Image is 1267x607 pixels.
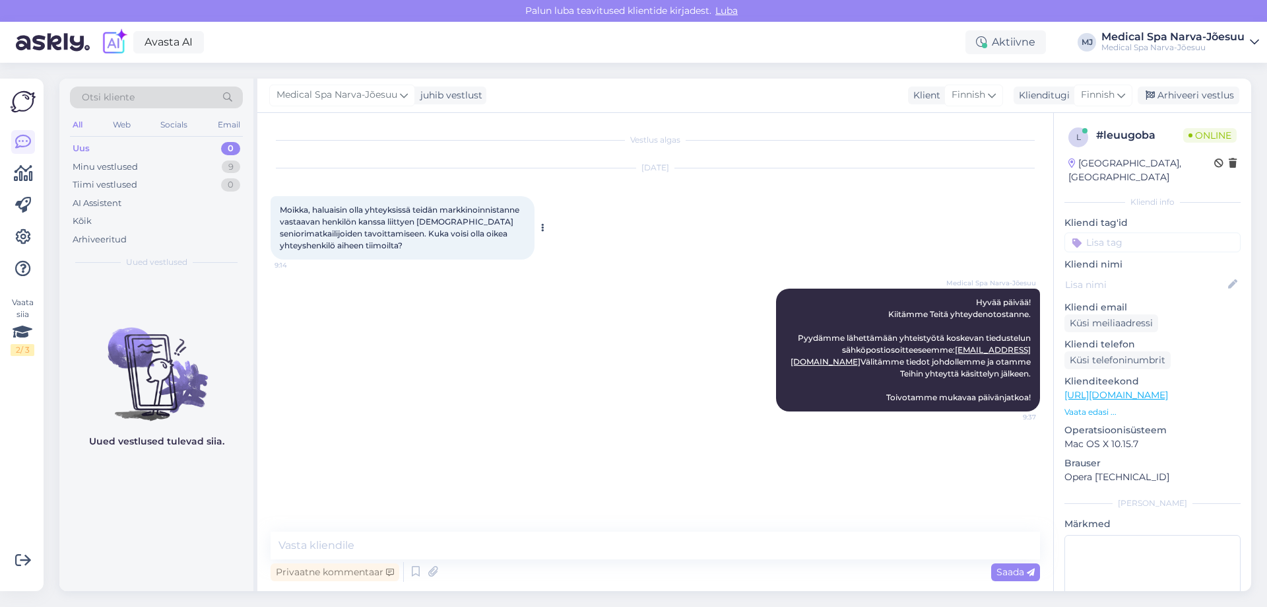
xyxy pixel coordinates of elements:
div: 9 [222,161,240,174]
p: Brauser [1064,456,1241,470]
div: 2 / 3 [11,344,34,356]
span: Otsi kliente [82,90,135,104]
span: Uued vestlused [126,256,187,268]
div: Küsi meiliaadressi [1064,314,1158,332]
div: 0 [221,178,240,192]
span: Medical Spa Narva-Jõesuu [276,88,397,102]
span: l [1076,132,1081,142]
div: Medical Spa Narva-Jõesuu [1101,42,1245,53]
div: Aktiivne [965,30,1046,54]
img: explore-ai [100,28,128,56]
div: Email [215,116,243,133]
div: All [70,116,85,133]
a: Medical Spa Narva-JõesuuMedical Spa Narva-Jõesuu [1101,32,1259,53]
p: Kliendi email [1064,301,1241,314]
p: Operatsioonisüsteem [1064,423,1241,437]
div: MJ [1078,33,1096,52]
div: Web [110,116,133,133]
div: Klienditugi [1014,89,1070,102]
p: Kliendi telefon [1064,338,1241,351]
span: Finnish [952,88,985,102]
div: Vaata siia [11,297,34,356]
p: Opera [TECHNICAL_ID] [1064,470,1241,484]
p: Kliendi nimi [1064,258,1241,271]
div: Socials [158,116,190,133]
div: AI Assistent [73,197,121,210]
span: Medical Spa Narva-Jõesuu [946,278,1036,288]
div: Minu vestlused [73,161,138,174]
div: Arhiveeritud [73,233,127,246]
p: Mac OS X 10.15.7 [1064,437,1241,451]
p: Klienditeekond [1064,375,1241,388]
p: Vaata edasi ... [1064,406,1241,418]
span: 9:37 [987,412,1036,422]
span: Saada [996,566,1035,578]
p: Märkmed [1064,517,1241,531]
a: Avasta AI [133,31,204,54]
div: [GEOGRAPHIC_DATA], [GEOGRAPHIC_DATA] [1068,157,1214,184]
div: Privaatne kommentaar [271,563,399,581]
span: Finnish [1081,88,1115,102]
div: Kliendi info [1064,196,1241,208]
div: Kõik [73,215,92,228]
a: [URL][DOMAIN_NAME] [1064,389,1168,401]
input: Lisa nimi [1065,277,1225,292]
img: Askly Logo [11,89,36,114]
input: Lisa tag [1064,232,1241,252]
div: Uus [73,142,90,155]
div: juhib vestlust [415,89,482,102]
div: [PERSON_NAME] [1064,497,1241,509]
div: [DATE] [271,162,1040,174]
span: 9:14 [275,260,324,270]
div: Medical Spa Narva-Jõesuu [1101,32,1245,42]
div: Arhiveeri vestlus [1138,87,1239,104]
img: No chats [59,304,253,423]
div: # leuugoba [1096,127,1183,143]
p: Kliendi tag'id [1064,216,1241,230]
p: Uued vestlused tulevad siia. [89,435,224,448]
span: Hyvää päivää! Kiitämme Teitä yhteydenotostanne. Pyydämme lähettämään yhteistyötä koskevan tiedust... [791,297,1033,402]
div: Vestlus algas [271,134,1040,146]
div: Küsi telefoninumbrit [1064,351,1171,369]
span: Luba [711,5,742,17]
span: Online [1183,128,1237,143]
div: Tiimi vestlused [73,178,137,192]
span: Moikka, haluaisin olla yhteyksissä teidän markkinoinnistanne vastaavan henkilön kanssa liittyen [... [280,205,521,250]
div: 0 [221,142,240,155]
div: Klient [908,89,940,102]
